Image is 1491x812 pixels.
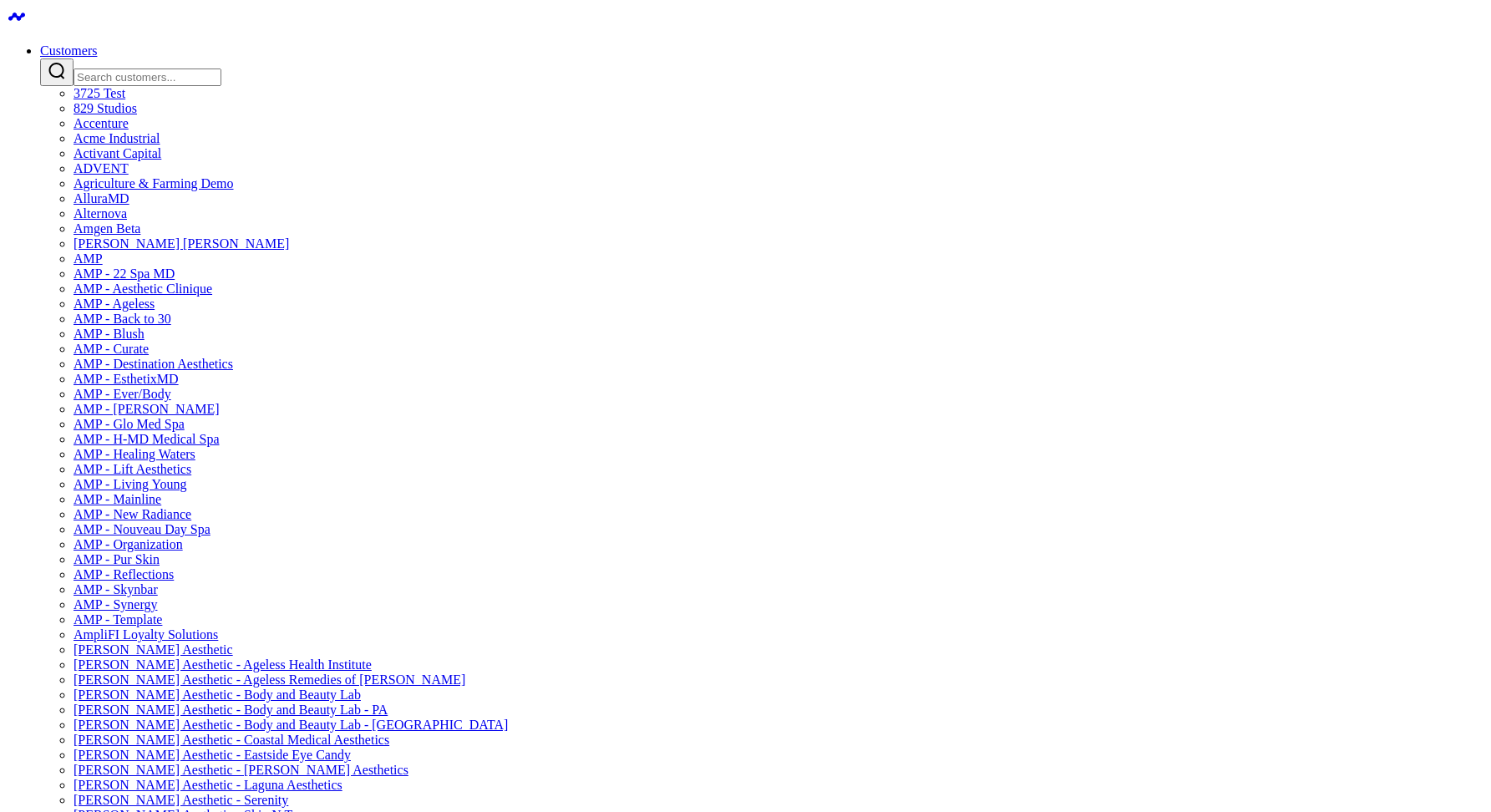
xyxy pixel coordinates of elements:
[74,146,161,160] a: Activant Capital
[74,703,388,717] a: [PERSON_NAME] Aesthetic - Body and Beauty Lab - PA
[74,477,186,491] a: AMP - Living Young
[74,282,212,296] a: AMP - Aesthetic Clinique
[40,58,74,86] button: Search customers button
[74,131,160,145] a: Acme Industrial
[74,357,233,371] a: AMP - Destination Aesthetics
[74,372,179,386] a: AMP - EsthetixMD
[74,312,171,326] a: AMP - Back to 30
[74,718,508,732] a: [PERSON_NAME] Aesthetic - Body and Beauty Lab - [GEOGRAPHIC_DATA]
[74,507,191,521] a: AMP - New Radiance
[74,69,221,86] input: Search customers input
[74,778,342,792] a: [PERSON_NAME] Aesthetic - Laguna Aesthetics
[74,627,218,642] a: AmpliFI Loyalty Solutions
[74,161,129,175] a: ADVENT
[74,688,361,702] a: [PERSON_NAME] Aesthetic - Body and Beauty Lab
[74,221,140,236] a: Amgen Beta
[74,116,129,130] a: Accenture
[74,642,233,657] a: [PERSON_NAME] Aesthetic
[40,43,97,58] a: Customers
[74,567,174,581] a: AMP - Reflections
[74,402,220,416] a: AMP - [PERSON_NAME]
[74,342,149,356] a: AMP - Curate
[74,447,195,461] a: AMP - Healing Waters
[74,597,157,612] a: AMP - Synergy
[74,657,372,672] a: [PERSON_NAME] Aesthetic - Ageless Health Institute
[74,733,389,747] a: [PERSON_NAME] Aesthetic - Coastal Medical Aesthetics
[74,763,408,777] a: [PERSON_NAME] Aesthetic - [PERSON_NAME] Aesthetics
[74,206,127,221] a: Alternova
[74,251,103,266] a: AMP
[74,86,125,100] a: 3725 Test
[74,266,175,281] a: AMP - 22 Spa MD
[74,492,161,506] a: AMP - Mainline
[74,748,351,762] a: [PERSON_NAME] Aesthetic - Eastside Eye Candy
[74,101,137,115] a: 829 Studios
[74,537,183,551] a: AMP - Organization
[74,582,158,596] a: AMP - Skynbar
[74,432,220,446] a: AMP - H-MD Medical Spa
[74,297,155,311] a: AMP - Ageless
[74,236,289,251] a: [PERSON_NAME] [PERSON_NAME]
[74,462,191,476] a: AMP - Lift Aesthetics
[74,522,210,536] a: AMP - Nouveau Day Spa
[74,552,160,566] a: AMP - Pur Skin
[74,417,185,431] a: AMP - Glo Med Spa
[74,612,162,627] a: AMP - Template
[74,191,129,206] a: AlluraMD
[74,793,288,807] a: [PERSON_NAME] Aesthetic - Serenity
[74,176,234,190] a: Agriculture & Farming Demo
[74,327,145,341] a: AMP - Blush
[74,672,465,687] a: [PERSON_NAME] Aesthetic - Ageless Remedies of [PERSON_NAME]
[74,387,171,401] a: AMP - Ever/Body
